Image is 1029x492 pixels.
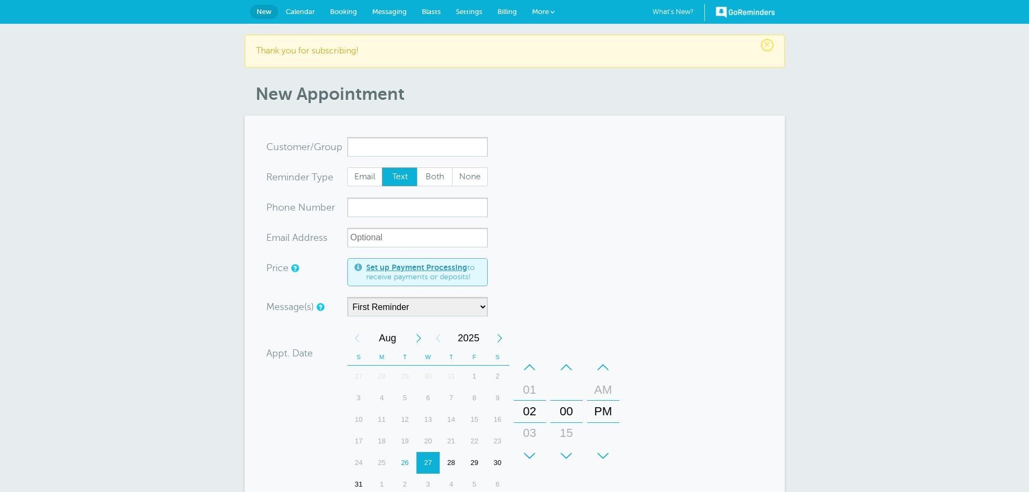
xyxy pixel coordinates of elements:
div: 25 [370,452,393,474]
p: Thank you for subscribing! [256,46,774,56]
th: S [347,349,371,366]
div: 04 [517,444,543,466]
span: None [453,168,487,186]
h1: New Appointment [255,84,785,104]
div: 13 [416,409,440,430]
div: Tuesday, August 19 [393,430,416,452]
div: 00 [554,401,580,422]
div: Wednesday, August 20 [416,430,440,452]
div: Next Year [490,327,509,349]
div: Sunday, August 3 [347,387,371,409]
span: Booking [330,8,357,16]
span: × [761,39,774,51]
span: Cus [266,142,284,152]
div: 11 [370,409,393,430]
span: Pho [266,203,284,212]
div: Minutes [550,356,583,467]
label: Text [382,167,418,187]
div: AM [590,379,616,401]
div: 5 [393,387,416,409]
div: 17 [347,430,371,452]
div: 16 [486,409,509,430]
span: Email [348,168,382,186]
div: 20 [416,430,440,452]
div: Wednesday, August 6 [416,387,440,409]
div: Thursday, August 7 [440,387,463,409]
span: il Add [285,233,310,242]
div: Friday, August 1 [463,366,486,387]
div: Saturday, August 23 [486,430,509,452]
a: What's New? [653,4,705,21]
div: Sunday, July 27 [347,366,371,387]
div: Wednesday, August 27 [416,452,440,474]
div: Sunday, August 24 [347,452,371,474]
div: Friday, August 22 [463,430,486,452]
div: Friday, August 8 [463,387,486,409]
th: S [486,349,509,366]
div: Today, Tuesday, August 26 [393,452,416,474]
div: Tuesday, July 29 [393,366,416,387]
div: ress [266,228,347,247]
label: Price [266,263,288,273]
div: Monday, August 11 [370,409,393,430]
div: 4 [370,387,393,409]
th: T [393,349,416,366]
div: 21 [440,430,463,452]
div: 30 [486,452,509,474]
div: PM [590,401,616,422]
div: Saturday, August 9 [486,387,509,409]
label: None [452,167,488,187]
th: F [463,349,486,366]
div: Thursday, August 28 [440,452,463,474]
th: W [416,349,440,366]
span: Blasts [422,8,441,16]
div: 9 [486,387,509,409]
div: 27 [347,366,371,387]
div: 26 [393,452,416,474]
div: 7 [440,387,463,409]
div: tomer/Group [266,137,347,157]
div: 22 [463,430,486,452]
div: 2 [486,366,509,387]
div: 1 [463,366,486,387]
div: 10 [347,409,371,430]
div: 01 [517,379,543,401]
div: Tuesday, August 5 [393,387,416,409]
span: August [367,327,409,349]
span: Messaging [372,8,407,16]
div: Monday, July 28 [370,366,393,387]
div: 31 [440,366,463,387]
span: Text [382,168,417,186]
span: to receive payments or deposits! [366,263,481,282]
div: Hours [514,356,546,467]
span: ne Nu [284,203,312,212]
span: More [532,8,549,16]
div: Saturday, August 2 [486,366,509,387]
div: Thursday, July 31 [440,366,463,387]
div: Saturday, August 16 [486,409,509,430]
div: Monday, August 25 [370,452,393,474]
div: 29 [393,366,416,387]
div: 12 [393,409,416,430]
div: Next Month [409,327,428,349]
div: 29 [463,452,486,474]
div: Thursday, August 14 [440,409,463,430]
div: 03 [517,422,543,444]
div: 3 [347,387,371,409]
div: Thursday, August 21 [440,430,463,452]
div: 6 [416,387,440,409]
a: An optional price for the appointment. If you set a price, you can include a payment link in your... [291,265,298,272]
a: New [250,5,278,19]
span: Calendar [286,8,315,16]
div: 14 [440,409,463,430]
div: 19 [393,430,416,452]
label: Reminder Type [266,172,333,182]
span: Ema [266,233,285,242]
div: 30 [554,444,580,466]
div: 23 [486,430,509,452]
input: Optional [347,228,488,247]
label: Both [417,167,453,187]
span: Settings [456,8,482,16]
span: Both [418,168,452,186]
div: Sunday, August 17 [347,430,371,452]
